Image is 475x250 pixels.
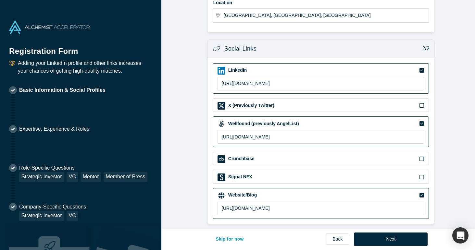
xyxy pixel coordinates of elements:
button: Skip for now [209,232,251,246]
div: Member of Press [104,172,148,182]
div: X (Previously Twitter) iconX (Previously Twitter) [213,98,429,112]
img: Wellfound (previously AngelList) icon [218,120,225,128]
div: Website/Blog iconWebsite/Blog [213,188,429,219]
h1: Registration Form [9,39,152,57]
img: LinkedIn icon [218,67,225,75]
img: Alchemist Accelerator Logo [9,20,90,34]
p: Expertise, Experience & Roles [19,125,89,133]
div: VC [67,172,78,182]
label: Crunchbase [228,155,255,162]
button: Next [354,232,428,246]
img: Crunchbase icon [218,155,225,163]
p: Role-Specific Questions [19,164,147,172]
input: Enter a location [224,9,428,22]
p: 2/2 [419,45,430,53]
div: VC [67,211,78,221]
label: Signal NFX [228,173,252,180]
a: Back [326,233,349,245]
label: LinkedIn [228,67,247,74]
h3: Social Links [224,44,256,53]
img: Website/Blog icon [218,192,225,199]
div: Wellfound (previously AngelList) iconWellfound (previously AngelList) [213,116,429,147]
p: Adding your LinkedIn profile and other links increases your chances of getting high-quality matches. [18,59,152,75]
div: Strategic Investor [19,172,64,182]
div: Strategic Investor [19,211,64,221]
img: X (Previously Twitter) icon [218,102,225,110]
label: X (Previously Twitter) [228,102,274,109]
p: Company-Specific Questions [19,203,86,211]
div: Signal NFX iconSignal NFX [213,170,429,184]
label: Wellfound (previously AngelList) [228,120,299,127]
div: Mentor [81,172,101,182]
img: Signal NFX icon [218,173,225,181]
div: Crunchbase iconCrunchbase [213,152,429,165]
label: Website/Blog [228,192,257,198]
div: LinkedIn iconLinkedIn [213,63,429,94]
p: Basic Information & Social Profiles [19,86,106,94]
